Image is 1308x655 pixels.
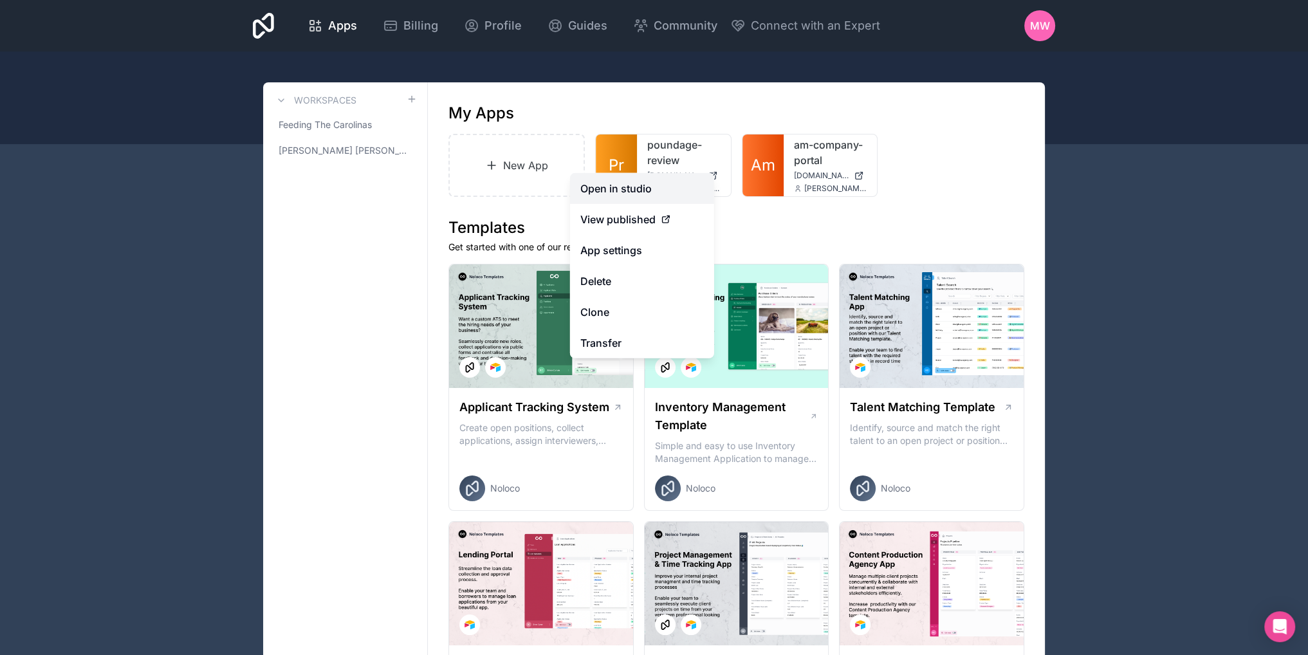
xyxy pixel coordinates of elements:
a: Transfer [570,327,714,358]
button: Delete [570,266,714,297]
a: Guides [537,12,618,40]
a: Profile [454,12,532,40]
span: Am [751,155,775,176]
a: New App [448,134,585,197]
span: [DOMAIN_NAME] [794,171,849,181]
a: App settings [570,235,714,266]
span: Guides [568,17,607,35]
h1: Inventory Management Template [655,398,809,434]
span: Noloco [686,482,715,495]
div: Open Intercom Messenger [1264,611,1295,642]
span: View published [580,212,656,227]
h1: My Apps [448,103,514,124]
a: Apps [297,12,367,40]
p: Simple and easy to use Inventory Management Application to manage your stock, orders and Manufact... [655,439,818,465]
a: [PERSON_NAME] [PERSON_NAME] [273,139,417,162]
h1: Talent Matching Template [850,398,995,416]
img: Airtable Logo [465,620,475,630]
span: Noloco [490,482,520,495]
span: Billing [403,17,438,35]
span: [PERSON_NAME] [PERSON_NAME] [279,144,407,157]
a: Open in studio [570,173,714,204]
img: Airtable Logo [686,362,696,373]
img: Airtable Logo [855,362,865,373]
a: Feeding The Carolinas [273,113,417,136]
a: [DOMAIN_NAME] [794,171,867,181]
a: [DOMAIN_NAME] [647,171,721,181]
span: Noloco [881,482,910,495]
a: View published [570,204,714,235]
span: Pr [609,155,624,176]
span: Feeding The Carolinas [279,118,372,131]
a: poundage-review [647,137,721,168]
img: Airtable Logo [855,620,865,630]
a: am-company-portal [794,137,867,168]
span: Community [654,17,717,35]
img: Airtable Logo [686,620,696,630]
span: MW [1030,18,1050,33]
a: Pr [596,134,637,196]
h1: Applicant Tracking System [459,398,609,416]
span: Connect with an Expert [751,17,880,35]
span: [DOMAIN_NAME] [647,171,703,181]
p: Identify, source and match the right talent to an open project or position with our Talent Matchi... [850,421,1013,447]
span: Profile [484,17,522,35]
p: Create open positions, collect applications, assign interviewers, centralise candidate feedback a... [459,421,623,447]
img: Airtable Logo [490,362,501,373]
span: Apps [328,17,357,35]
a: Billing [373,12,448,40]
p: Get started with one of our ready-made templates [448,241,1024,254]
a: Community [623,12,728,40]
button: Connect with an Expert [730,17,880,35]
h3: Workspaces [294,94,356,107]
a: Workspaces [273,93,356,108]
span: [PERSON_NAME][EMAIL_ADDRESS][DOMAIN_NAME] [804,183,867,194]
h1: Templates [448,217,1024,238]
a: Clone [570,297,714,327]
a: Am [742,134,784,196]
